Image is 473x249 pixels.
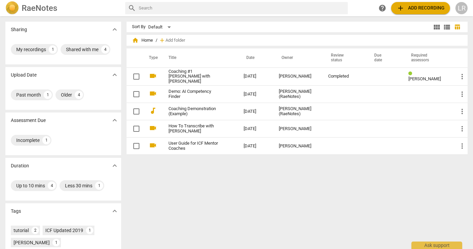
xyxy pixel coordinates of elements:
div: Default [148,22,173,33]
span: Review status: completed [408,71,415,76]
div: tutorial [14,227,29,234]
span: help [378,4,386,12]
span: audiotrack [149,107,157,115]
div: Less 30 mins [65,182,92,189]
span: more_vert [458,90,466,98]
th: Type [143,48,160,67]
div: 2 [31,227,39,234]
td: [DATE] [238,120,273,138]
div: 1 [49,45,57,54]
a: LogoRaeNotes [5,1,120,15]
p: Tags [11,208,21,215]
div: My recordings [16,46,46,53]
span: videocam [149,124,157,132]
div: 4 [75,91,83,99]
span: expand_more [111,207,119,215]
button: Show more [110,115,120,125]
div: Completed [328,74,361,79]
p: Sharing [11,26,27,33]
div: Past month [16,91,41,98]
span: home [132,37,139,44]
a: Coaching #1 [PERSON_NAME] with [PERSON_NAME] [168,69,219,84]
td: [DATE] [238,86,273,103]
span: more_vert [458,125,466,133]
span: more_vert [458,107,466,116]
th: Due date [366,48,403,67]
td: [DATE] [238,138,273,155]
a: Coaching Demonstration (Example) [168,106,219,117]
div: ICF Updated 2019 [45,227,83,234]
span: videocam [149,89,157,98]
p: Upload Date [11,71,37,79]
span: search [128,4,136,12]
div: Sort By [132,24,145,29]
th: Review status [323,48,366,67]
span: Home [132,37,153,44]
div: [PERSON_NAME] [279,126,317,131]
div: Up to 10 mins [16,182,45,189]
span: expand_more [111,25,119,34]
span: expand_more [111,71,119,79]
div: 1 [95,182,103,190]
span: videocam [149,72,157,80]
button: Show more [110,24,120,35]
span: more_vert [458,142,466,150]
div: [PERSON_NAME] [279,74,317,79]
div: Ask support [411,242,462,249]
th: Owner [273,48,323,67]
span: more_vert [458,72,466,81]
a: User Guide for ICF Mentor Coaches [168,141,219,151]
span: add [397,4,405,12]
span: / [156,38,157,43]
span: Add recording [397,4,445,12]
div: 1 [42,136,50,144]
span: Add folder [165,38,185,43]
h2: RaeNotes [22,3,57,13]
th: Date [238,48,273,67]
div: [PERSON_NAME] [279,144,317,149]
th: Title [160,48,238,67]
div: 1 [86,227,93,234]
button: Table view [452,22,462,32]
div: [PERSON_NAME] [14,239,50,246]
div: 4 [101,45,109,54]
button: LR [455,2,468,14]
a: Demo: AI Competency Finder [168,89,219,99]
div: 1 [52,239,60,246]
td: [DATE] [238,67,273,86]
input: Search [139,3,345,14]
div: 4 [48,182,56,190]
div: 1 [44,91,52,99]
button: Show more [110,206,120,216]
span: videocam [149,141,157,149]
div: [PERSON_NAME] (RaeNotes) [279,106,317,117]
button: List view [442,22,452,32]
span: expand_more [111,162,119,170]
a: How To Transcribe with [PERSON_NAME] [168,124,219,134]
a: Help [376,2,388,14]
span: expand_more [111,116,119,124]
span: add [159,37,165,44]
td: [DATE] [238,103,273,120]
span: [PERSON_NAME] [408,76,441,81]
button: Show more [110,161,120,171]
span: view_list [443,23,451,31]
th: Required assessors [403,48,453,67]
div: Incomplete [16,137,40,144]
button: Tile view [432,22,442,32]
div: Shared with me [66,46,98,53]
button: Show more [110,70,120,80]
div: [PERSON_NAME] (RaeNotes) [279,89,317,99]
img: Logo [5,1,19,15]
span: table_chart [454,24,460,30]
div: Older [61,91,72,98]
button: Upload [391,2,450,14]
p: Duration [11,162,29,169]
span: view_module [433,23,441,31]
p: Assessment Due [11,117,46,124]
